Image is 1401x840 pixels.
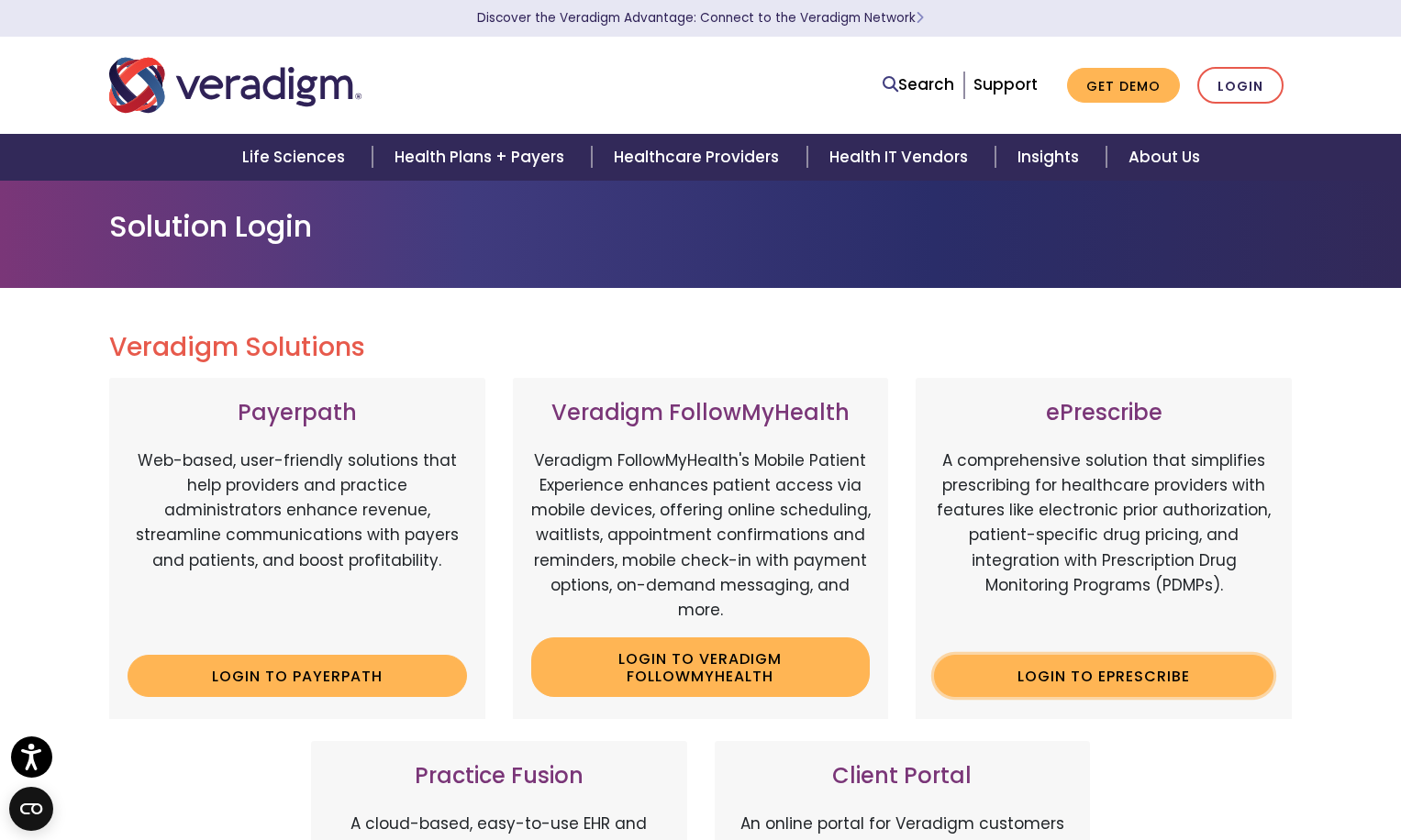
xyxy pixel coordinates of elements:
h3: Payerpath [128,400,467,426]
a: Insights [995,134,1106,181]
a: Healthcare Providers [592,134,806,181]
h2: Veradigm Solutions [109,332,1293,363]
p: A comprehensive solution that simplifies prescribing for healthcare providers with features like ... [934,448,1273,641]
h3: Client Portal [733,763,1073,790]
a: Discover the Veradigm Advantage: Connect to the Veradigm NetworkLearn More [477,9,924,27]
h3: ePrescribe [934,400,1273,426]
a: Life Sciences [220,134,372,181]
a: Login to Veradigm FollowMyHealth [531,637,871,697]
a: Health Plans + Payers [372,134,592,181]
button: Open CMP widget [9,787,53,831]
iframe: Drift Chat Widget [1049,708,1379,818]
p: Web-based, user-friendly solutions that help providers and practice administrators enhance revenu... [128,448,467,641]
a: Login [1197,67,1284,105]
h3: Practice Fusion [329,763,669,790]
h1: Solution Login [109,209,1293,244]
h3: Veradigm FollowMyHealth [531,400,871,426]
img: Veradigm logo [109,55,361,116]
a: Health IT Vendors [807,134,995,181]
a: About Us [1106,134,1222,181]
a: Search [883,72,954,97]
a: Login to ePrescribe [934,655,1273,697]
span: Learn More [916,9,924,27]
p: Veradigm FollowMyHealth's Mobile Patient Experience enhances patient access via mobile devices, o... [531,448,871,623]
a: Login to Payerpath [128,655,467,697]
a: Get Demo [1067,68,1180,104]
a: Support [973,73,1038,95]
